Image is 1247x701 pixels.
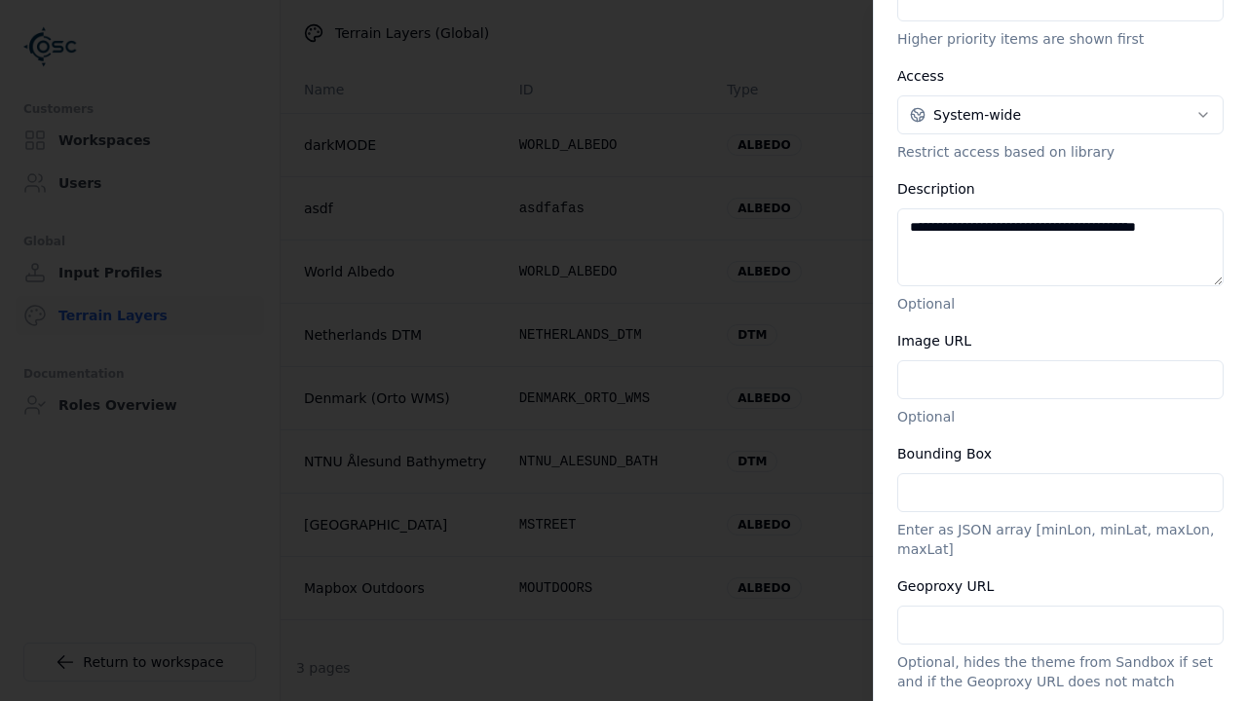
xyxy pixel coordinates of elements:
p: Enter as JSON array [minLon, minLat, maxLon, maxLat] [897,520,1224,559]
label: Bounding Box [897,446,992,461]
label: Description [897,181,975,197]
p: Optional [897,294,1224,314]
label: Image URL [897,333,971,349]
p: Optional [897,407,1224,426]
p: Higher priority items are shown first [897,29,1224,49]
label: Geoproxy URL [897,578,994,594]
label: Access [897,68,944,84]
p: Optional, hides the theme from Sandbox if set and if the Geoproxy URL does not match [897,652,1224,691]
p: Restrict access based on library [897,142,1224,162]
